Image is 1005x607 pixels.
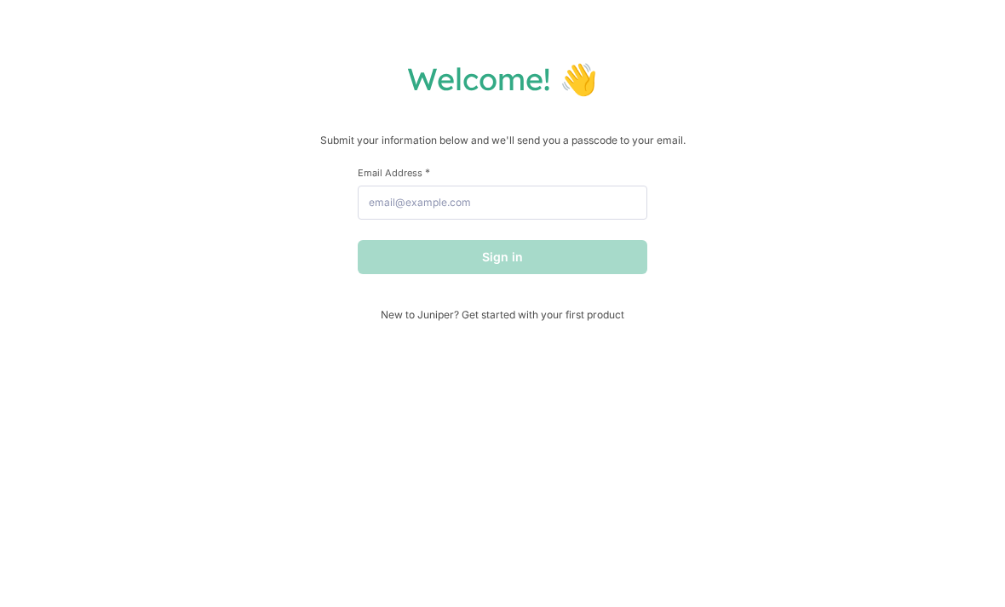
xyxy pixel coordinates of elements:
span: New to Juniper? Get started with your first product [358,308,647,321]
h1: Welcome! 👋 [17,60,988,98]
span: This field is required. [425,166,430,179]
p: Submit your information below and we'll send you a passcode to your email. [17,132,988,149]
input: email@example.com [358,186,647,220]
label: Email Address [358,166,647,179]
